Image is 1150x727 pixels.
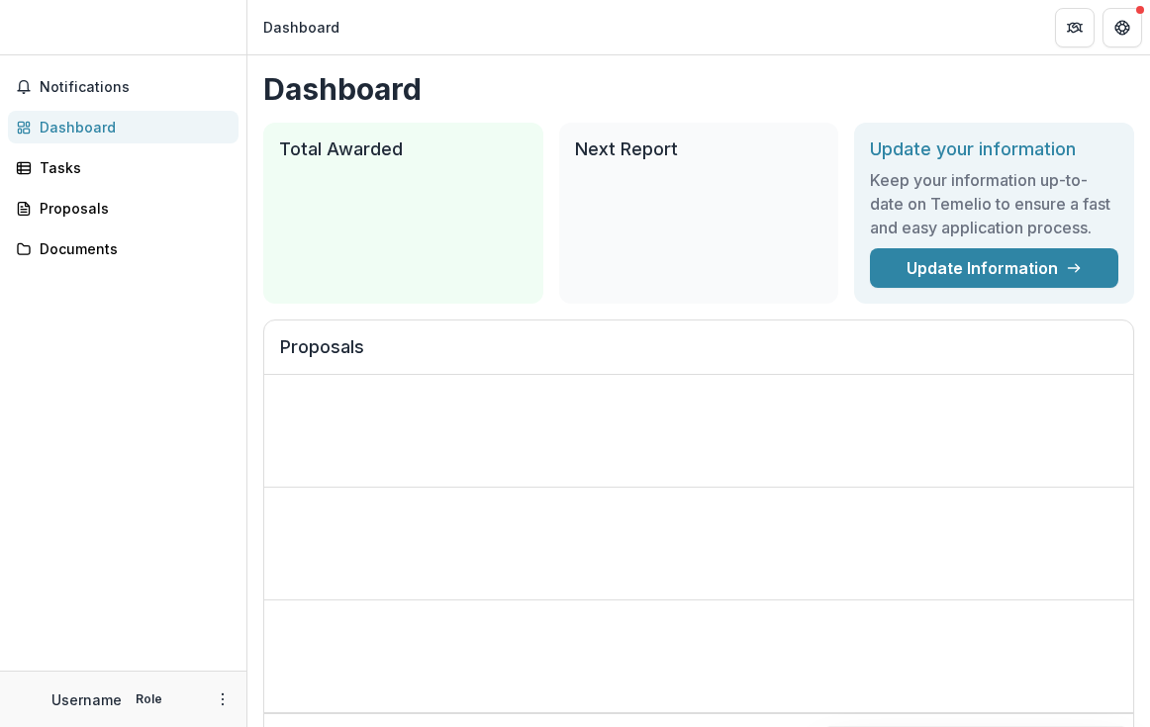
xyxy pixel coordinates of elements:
button: More [211,687,235,711]
div: Dashboard [40,117,223,137]
a: Tasks [8,151,239,184]
button: Partners [1055,8,1095,47]
button: Get Help [1102,8,1142,47]
h2: Total Awarded [279,138,527,160]
h2: Update your information [870,138,1118,160]
a: Dashboard [8,111,239,143]
a: Update Information [870,248,1118,288]
h3: Keep your information up-to-date on Temelio to ensure a fast and easy application process. [870,168,1118,239]
div: Tasks [40,157,223,178]
p: Role [130,690,168,708]
p: Username [51,689,122,710]
span: Notifications [40,79,231,96]
h2: Next Report [575,138,823,160]
nav: breadcrumb [255,13,347,42]
a: Proposals [8,192,239,225]
div: Dashboard [263,17,339,38]
h1: Dashboard [263,71,1134,107]
button: Notifications [8,71,239,103]
h2: Proposals [280,336,1117,374]
div: Documents [40,238,223,259]
div: Proposals [40,198,223,219]
a: Documents [8,232,239,265]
